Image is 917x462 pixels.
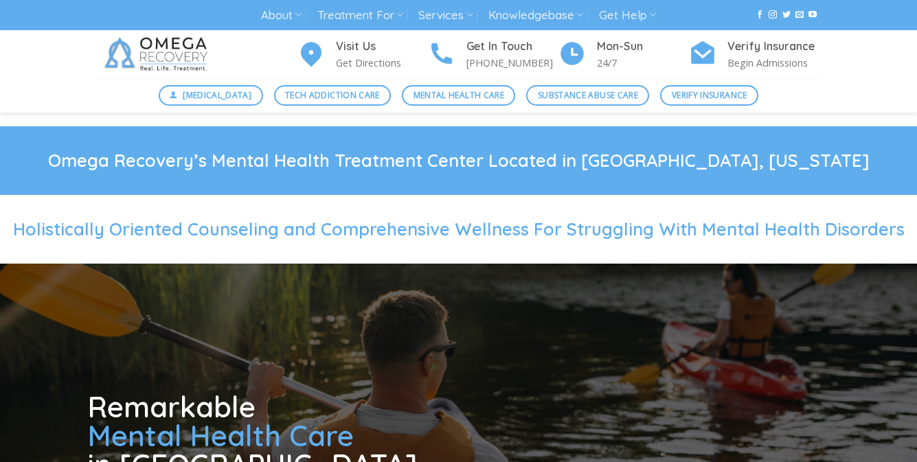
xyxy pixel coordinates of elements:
a: Follow on Twitter [782,10,791,20]
a: Visit Us Get Directions [297,38,428,71]
a: Verify Insurance Begin Admissions [689,38,819,71]
span: [MEDICAL_DATA] [183,89,251,102]
a: Substance Abuse Care [526,85,649,106]
h4: Mon-Sun [597,38,689,56]
a: Services [418,3,473,28]
a: Follow on YouTube [808,10,817,20]
h4: Verify Insurance [727,38,819,56]
span: Verify Insurance [672,89,747,102]
span: Mental Health Care [414,89,504,102]
a: [MEDICAL_DATA] [159,85,263,106]
a: Send us an email [795,10,804,20]
a: Verify Insurance [660,85,758,106]
span: Substance Abuse Care [538,89,638,102]
h4: Visit Us [336,38,428,56]
a: Follow on Instagram [769,10,777,20]
p: [PHONE_NUMBER] [466,55,558,71]
a: Knowledgebase [488,3,583,28]
span: Holistically Oriented Counseling and Comprehensive Wellness For Struggling With Mental Health Dis... [13,218,905,240]
p: Get Directions [336,55,428,71]
a: Mental Health Care [402,85,515,106]
a: Tech Addiction Care [274,85,392,106]
a: Get Help [599,3,656,28]
span: Mental Health Care [88,417,354,454]
a: About [261,3,302,28]
h4: Get In Touch [466,38,558,56]
a: Treatment For [317,3,403,28]
span: Tech Addiction Care [285,89,380,102]
p: 24/7 [597,55,689,71]
img: Omega Recovery [98,30,218,78]
a: Get In Touch [PHONE_NUMBER] [428,38,558,71]
a: Follow on Facebook [756,10,764,20]
p: Begin Admissions [727,55,819,71]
